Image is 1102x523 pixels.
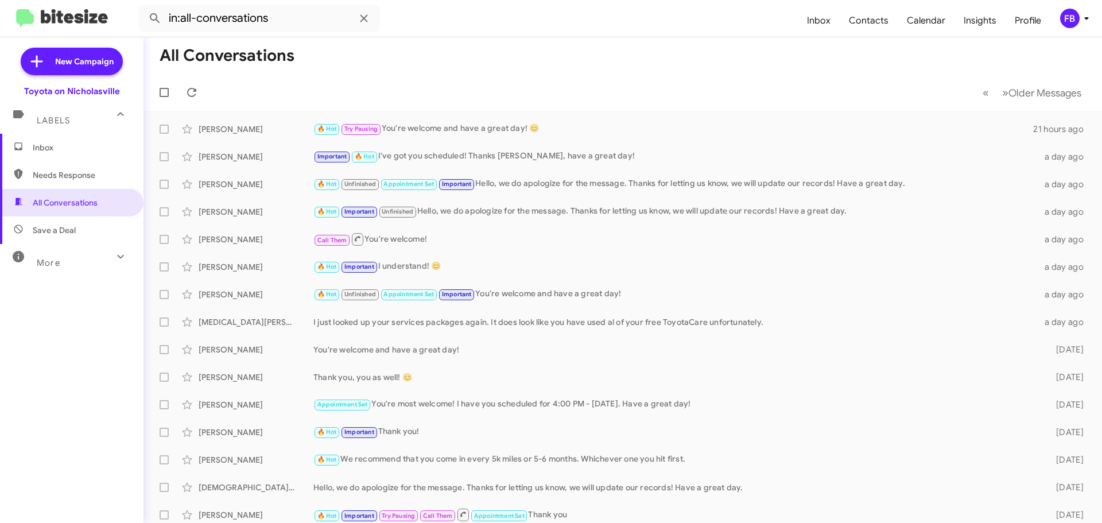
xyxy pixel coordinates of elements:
[139,5,380,32] input: Search
[1038,261,1093,273] div: a day ago
[1038,179,1093,190] div: a day ago
[199,289,313,300] div: [PERSON_NAME]
[199,344,313,355] div: [PERSON_NAME]
[317,401,368,408] span: Appointment Set
[1038,151,1093,162] div: a day ago
[37,115,70,126] span: Labels
[798,4,840,37] a: Inbox
[344,512,374,520] span: Important
[1050,9,1089,28] button: FB
[344,263,374,270] span: Important
[313,453,1038,466] div: We recommend that you come in every 5k miles or 5-6 months. Whichever one you hit first.
[313,316,1038,328] div: I just looked up your services packages again. It does look like you have used al of your free To...
[317,263,337,270] span: 🔥 Hot
[24,86,120,97] div: Toyota on Nicholasville
[898,4,954,37] a: Calendar
[1038,206,1093,218] div: a day ago
[33,224,76,236] span: Save a Deal
[317,180,337,188] span: 🔥 Hot
[1038,316,1093,328] div: a day ago
[1038,289,1093,300] div: a day ago
[160,47,294,65] h1: All Conversations
[474,512,525,520] span: Appointment Set
[199,206,313,218] div: [PERSON_NAME]
[313,482,1038,493] div: Hello, we do apologize for the message. Thanks for letting us know, we will update our records! H...
[423,512,453,520] span: Call Them
[199,509,313,521] div: [PERSON_NAME]
[199,399,313,410] div: [PERSON_NAME]
[199,454,313,466] div: [PERSON_NAME]
[344,180,376,188] span: Unfinished
[344,125,378,133] span: Try Pausing
[317,153,347,160] span: Important
[1038,454,1093,466] div: [DATE]
[1038,509,1093,521] div: [DATE]
[33,197,98,208] span: All Conversations
[1038,371,1093,383] div: [DATE]
[313,371,1038,383] div: Thank you, you as well! 😊
[313,344,1038,355] div: You're welcome and have a great day!
[382,208,413,215] span: Unfinished
[199,316,313,328] div: [MEDICAL_DATA][PERSON_NAME]
[1038,399,1093,410] div: [DATE]
[1038,234,1093,245] div: a day ago
[1002,86,1008,100] span: »
[344,208,374,215] span: Important
[1008,87,1081,99] span: Older Messages
[442,290,472,298] span: Important
[199,261,313,273] div: [PERSON_NAME]
[313,232,1038,246] div: You're welcome!
[313,260,1038,273] div: I understand! 😊
[313,507,1038,522] div: Thank you
[313,205,1038,218] div: Hello, we do apologize for the message. Thanks for letting us know, we will update our records! H...
[840,4,898,37] a: Contacts
[1006,4,1050,37] a: Profile
[1038,427,1093,438] div: [DATE]
[317,290,337,298] span: 🔥 Hot
[313,177,1038,191] div: Hello, we do apologize for the message. Thanks for letting us know, we will update our records! H...
[317,456,337,463] span: 🔥 Hot
[383,290,434,298] span: Appointment Set
[21,48,123,75] a: New Campaign
[976,81,996,104] button: Previous
[317,237,347,244] span: Call Them
[55,56,114,67] span: New Campaign
[344,290,376,298] span: Unfinished
[317,428,337,436] span: 🔥 Hot
[313,150,1038,163] div: I've got you scheduled! Thanks [PERSON_NAME], have a great day!
[1038,344,1093,355] div: [DATE]
[995,81,1088,104] button: Next
[382,512,415,520] span: Try Pausing
[344,428,374,436] span: Important
[199,234,313,245] div: [PERSON_NAME]
[1033,123,1093,135] div: 21 hours ago
[199,151,313,162] div: [PERSON_NAME]
[355,153,374,160] span: 🔥 Hot
[313,122,1033,135] div: You're welcome and have a great day! 😊
[313,425,1038,439] div: Thank you!
[954,4,1006,37] a: Insights
[1038,482,1093,493] div: [DATE]
[33,142,130,153] span: Inbox
[1060,9,1080,28] div: FB
[313,398,1038,411] div: You're most welcome! I have you scheduled for 4:00 PM - [DATE]. Have a great day!
[37,258,60,268] span: More
[317,208,337,215] span: 🔥 Hot
[199,427,313,438] div: [PERSON_NAME]
[383,180,434,188] span: Appointment Set
[313,288,1038,301] div: You're welcome and have a great day!
[442,180,472,188] span: Important
[199,371,313,383] div: [PERSON_NAME]
[976,81,1088,104] nav: Page navigation example
[317,512,337,520] span: 🔥 Hot
[983,86,989,100] span: «
[199,482,313,493] div: [DEMOGRAPHIC_DATA][PERSON_NAME]
[317,125,337,133] span: 🔥 Hot
[199,123,313,135] div: [PERSON_NAME]
[33,169,130,181] span: Needs Response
